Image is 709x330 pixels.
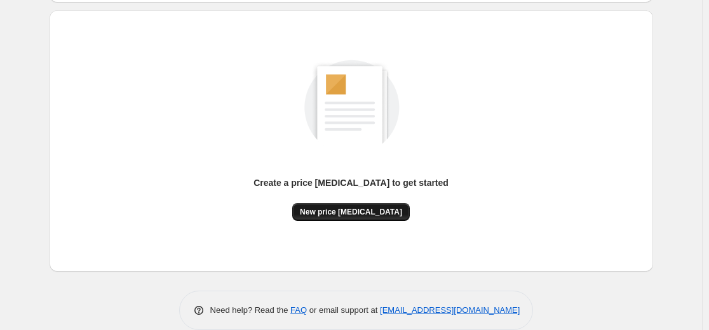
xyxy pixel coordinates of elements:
[210,305,291,315] span: Need help? Read the
[300,207,402,217] span: New price [MEDICAL_DATA]
[380,305,520,315] a: [EMAIL_ADDRESS][DOMAIN_NAME]
[253,176,449,189] p: Create a price [MEDICAL_DATA] to get started
[290,305,307,315] a: FAQ
[307,305,380,315] span: or email support at
[292,203,410,221] button: New price [MEDICAL_DATA]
